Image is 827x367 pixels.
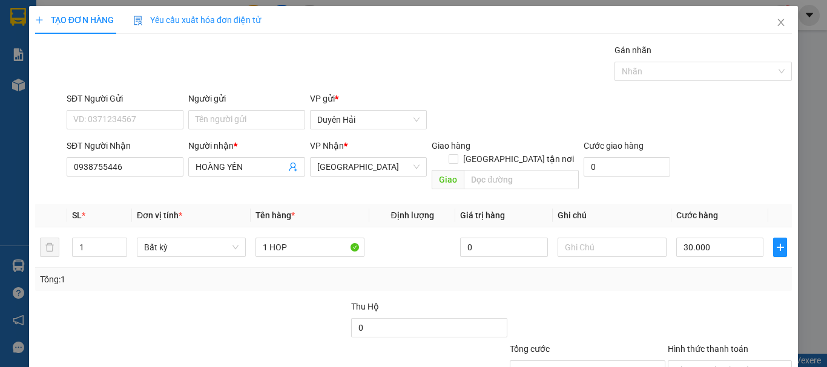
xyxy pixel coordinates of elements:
span: Duyên Hải [317,111,420,129]
span: plus [35,16,44,24]
span: Bất kỳ [144,238,239,256]
div: Tổng: 1 [40,273,320,286]
th: Ghi chú [553,204,671,227]
div: SĐT Người Nhận [67,139,183,152]
span: Cước hàng [676,210,718,220]
span: Đơn vị tính [137,210,182,220]
span: Tên hàng [255,210,295,220]
div: SĐT Người Gửi [67,92,183,105]
input: Dọc đường [464,170,579,189]
label: Cước giao hàng [584,141,644,151]
span: close [776,18,786,27]
input: Ghi Chú [558,238,667,257]
span: Tổng cước [510,344,550,354]
span: Sài Gòn [317,158,420,176]
input: VD: Bàn, Ghế [255,238,364,257]
button: delete [40,238,59,257]
button: plus [773,238,787,257]
div: VP gửi [310,92,427,105]
span: Định lượng [390,210,433,220]
span: VP Nhận [310,141,344,151]
span: Yêu cầu xuất hóa đơn điện tử [133,15,261,25]
span: SL [72,210,82,220]
div: Người nhận [188,139,305,152]
label: Hình thức thanh toán [668,344,748,354]
img: icon [133,16,143,25]
span: Giao [432,170,464,189]
span: Thu Hộ [351,302,379,311]
span: TẠO ĐƠN HÀNG [35,15,114,25]
input: Cước giao hàng [584,157,670,177]
span: plus [774,242,786,252]
span: [GEOGRAPHIC_DATA] tận nơi [458,152,579,166]
div: Người gửi [188,92,305,105]
span: Giao hàng [432,141,470,151]
label: Gán nhãn [614,45,651,55]
span: Giá trị hàng [460,210,505,220]
input: 0 [460,238,547,257]
span: user-add [288,162,298,172]
button: Close [764,6,798,40]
